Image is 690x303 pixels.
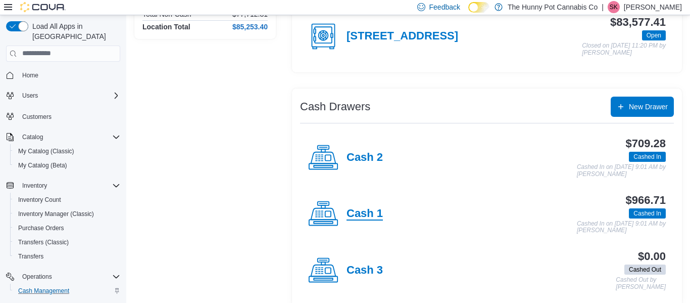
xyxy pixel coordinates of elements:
p: Cashed In on [DATE] 9:01 AM by [PERSON_NAME] [577,164,666,178]
h3: $83,577.41 [610,16,666,28]
span: Purchase Orders [18,224,64,232]
h4: Cash 2 [347,151,383,164]
a: Inventory Manager (Classic) [14,208,98,220]
span: Catalog [22,133,43,141]
span: Users [22,92,38,100]
h4: [STREET_ADDRESS] [347,30,458,43]
span: Inventory Count [18,196,61,204]
span: Inventory Count [14,194,120,206]
a: Home [18,69,42,81]
p: Closed on [DATE] 11:20 PM by [PERSON_NAME] [582,42,666,56]
p: [PERSON_NAME] [624,1,682,13]
a: Inventory Count [14,194,65,206]
a: Cash Management [14,285,73,297]
span: Home [22,71,38,79]
span: Cashed Out [624,265,666,275]
span: Transfers [18,252,43,261]
h3: $966.71 [626,194,666,206]
span: Open [647,31,661,40]
span: Transfers [14,250,120,263]
span: Cashed In [633,209,661,218]
span: Cashed In [633,152,661,161]
span: Customers [22,113,52,121]
span: Inventory [18,180,120,192]
button: New Drawer [611,97,674,117]
span: Inventory Manager (Classic) [18,210,94,218]
button: Purchase Orders [10,221,124,235]
span: Catalog [18,131,120,143]
button: Catalog [2,130,124,144]
button: Transfers (Classic) [10,235,124,249]
h4: Cash 1 [347,207,383,221]
button: Operations [18,271,56,283]
button: Inventory [18,180,51,192]
button: Inventory Manager (Classic) [10,207,124,221]
span: My Catalog (Classic) [14,145,120,157]
span: Cash Management [18,287,69,295]
button: Users [18,90,42,102]
p: Cashed Out by [PERSON_NAME] [616,277,666,290]
span: New Drawer [629,102,668,112]
button: Cash Management [10,284,124,298]
h4: $85,253.40 [232,23,268,31]
span: My Catalog (Beta) [18,161,67,169]
span: Transfers (Classic) [14,236,120,248]
span: Cashed In [629,152,666,162]
a: My Catalog (Beta) [14,159,71,171]
span: Cashed Out [629,265,661,274]
span: Inventory [22,182,47,190]
span: Users [18,90,120,102]
span: Load All Apps in [GEOGRAPHIC_DATA] [28,21,120,41]
button: Transfers [10,249,124,264]
button: Inventory [2,179,124,193]
span: Operations [18,271,120,283]
h3: Cash Drawers [300,101,370,113]
h3: $709.28 [626,138,666,150]
button: Inventory Count [10,193,124,207]
a: Customers [18,111,56,123]
h4: Cash 3 [347,264,383,277]
span: Purchase Orders [14,222,120,234]
span: Open [642,30,666,40]
span: SK [610,1,618,13]
a: Purchase Orders [14,222,68,234]
button: Customers [2,109,124,123]
span: Customers [18,110,120,122]
span: My Catalog (Beta) [14,159,120,171]
p: The Hunny Pot Cannabis Co [508,1,598,13]
input: Dark Mode [468,2,489,13]
button: Catalog [18,131,47,143]
span: Home [18,69,120,81]
span: Cash Management [14,285,120,297]
h3: $0.00 [638,250,666,263]
button: Operations [2,270,124,284]
img: Cova [20,2,66,12]
a: My Catalog (Classic) [14,145,78,157]
button: My Catalog (Classic) [10,144,124,158]
button: Users [2,89,124,103]
button: My Catalog (Beta) [10,158,124,172]
span: Cashed In [629,208,666,219]
a: Transfers [14,250,47,263]
span: Operations [22,273,52,281]
a: Transfers (Classic) [14,236,73,248]
div: Sarah Kailan [608,1,620,13]
span: Inventory Manager (Classic) [14,208,120,220]
span: Feedback [429,2,460,12]
span: Transfers (Classic) [18,238,69,246]
h4: Location Total [142,23,190,31]
p: Cashed In on [DATE] 9:01 AM by [PERSON_NAME] [577,221,666,234]
button: Home [2,68,124,82]
p: | [602,1,604,13]
span: My Catalog (Classic) [18,147,74,155]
